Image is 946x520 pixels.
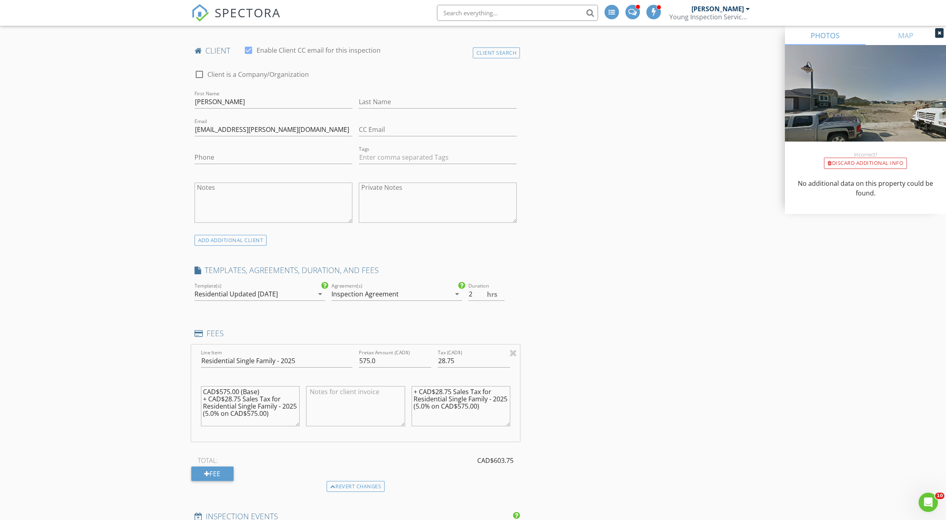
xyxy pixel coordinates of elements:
[191,11,281,28] a: SPECTORA
[195,328,517,339] h4: FEES
[785,26,865,45] a: PHOTOS
[331,290,399,298] div: Inspection Agreement
[785,151,946,158] div: Incorrect?
[452,289,462,299] i: arrow_drop_down
[468,288,505,301] input: 0.0
[795,179,936,198] p: No additional data on this property could be found.
[473,47,520,58] div: Client Search
[191,467,234,481] div: Fee
[669,13,750,21] div: Young Inspection Services Ltd
[785,45,946,161] img: streetview
[215,4,281,21] span: SPECTORA
[824,158,907,169] div: Discard Additional info
[691,5,744,13] div: [PERSON_NAME]
[487,291,497,298] span: hrs
[257,46,381,54] label: Enable Client CC email for this inspection
[865,26,946,45] a: MAP
[195,45,517,56] h4: client
[195,290,278,298] div: Residential Updated [DATE]
[437,5,598,21] input: Search everything...
[327,481,385,492] div: Revert changes
[191,4,209,22] img: The Best Home Inspection Software - Spectora
[315,289,325,299] i: arrow_drop_down
[207,70,309,78] label: Client is a Company/Organization
[195,265,517,275] h4: TEMPLATES, AGREEMENTS, DURATION, AND FEES
[935,493,944,499] span: 10
[477,456,513,465] span: CAD$603.75
[195,235,267,246] div: ADD ADDITIONAL client
[919,493,938,512] iframe: Intercom live chat
[198,456,218,465] span: TOTAL:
